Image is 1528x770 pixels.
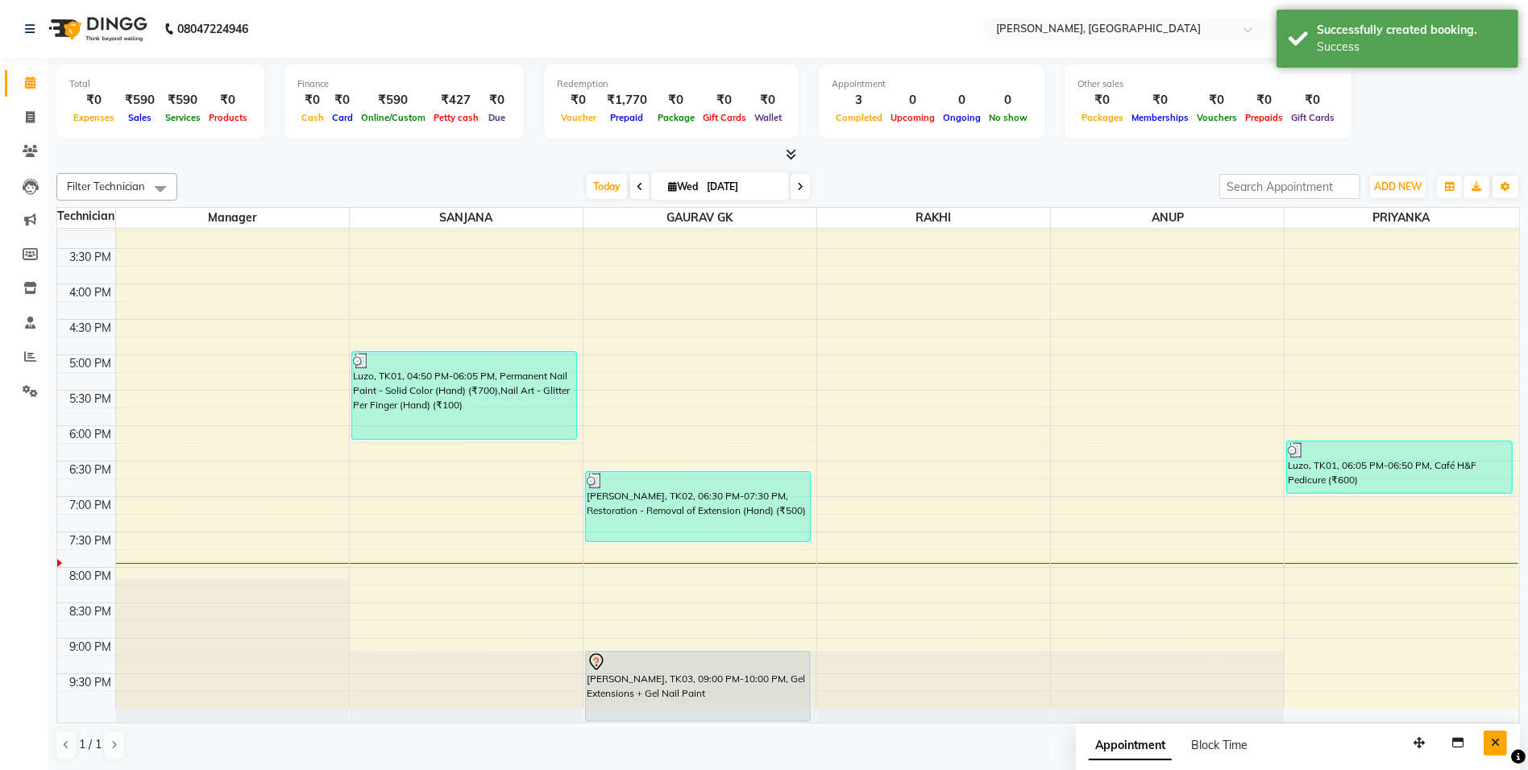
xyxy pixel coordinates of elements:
span: Card [328,112,357,123]
span: Voucher [557,112,600,123]
div: [PERSON_NAME], TK03, 09:00 PM-10:00 PM, Gel Extensions + Gel Nail Paint [586,652,810,721]
div: 5:00 PM [67,355,115,372]
span: GAURAV GK [583,208,816,228]
span: RAKHI [817,208,1050,228]
span: Wallet [750,112,786,123]
div: [PERSON_NAME], TK02, 06:30 PM-07:30 PM, Restoration - Removal of Extension (Hand) (₹500) [586,472,810,541]
div: 8:30 PM [67,603,115,620]
div: 4:30 PM [67,320,115,337]
button: Close [1484,731,1507,756]
span: Sales [124,112,156,123]
span: Package [654,112,699,123]
span: Wed [664,180,702,192]
div: ₹0 [297,91,328,110]
span: Appointment [1089,731,1172,760]
span: Ongoing [939,112,985,123]
div: ₹427 [430,91,483,110]
div: ₹0 [483,91,511,110]
div: ₹0 [328,91,357,110]
div: ₹0 [69,91,118,110]
div: Luzo, TK01, 04:50 PM-06:05 PM, Permanent Nail Paint - Solid Color (Hand) (₹700),Nail Art - Glitte... [352,352,576,439]
div: ₹0 [654,91,699,110]
div: 8:00 PM [67,568,115,585]
div: ₹590 [357,91,430,110]
div: ₹0 [205,91,251,110]
div: ₹0 [557,91,600,110]
span: Today [587,174,627,199]
div: 4:00 PM [67,284,115,301]
div: 6:30 PM [67,462,115,478]
div: Appointment [832,77,1032,91]
div: ₹0 [1127,91,1193,110]
span: Online/Custom [357,112,430,123]
div: Technician [57,208,115,225]
span: ANUP [1051,208,1284,228]
div: ₹0 [1287,91,1339,110]
div: 9:00 PM [67,639,115,656]
div: 0 [939,91,985,110]
div: 3 [832,91,886,110]
button: ADD NEW [1370,176,1426,198]
span: Memberships [1127,112,1193,123]
span: Prepaids [1241,112,1287,123]
div: 3:30 PM [67,249,115,266]
span: Upcoming [886,112,939,123]
div: Luzo, TK01, 06:05 PM-06:50 PM, Café H&F Pedicure (₹600) [1287,441,1511,493]
span: Cash [297,112,328,123]
div: 0 [985,91,1032,110]
div: Other sales [1077,77,1339,91]
div: ₹590 [118,91,161,110]
div: Total [69,77,251,91]
div: 6:00 PM [67,426,115,443]
div: 9:30 PM [67,674,115,691]
div: Finance [297,77,511,91]
span: ADD NEW [1374,180,1422,192]
span: Expenses [69,112,118,123]
div: ₹590 [161,91,205,110]
div: ₹0 [1193,91,1241,110]
input: 2025-09-03 [702,175,783,199]
img: logo [41,6,152,52]
div: 7:30 PM [67,532,115,549]
span: Block Time [1191,738,1248,752]
span: SANJANA [350,208,583,228]
span: Packages [1077,112,1127,123]
span: Prepaid [607,112,648,123]
span: Gift Cards [1287,112,1339,123]
span: Gift Cards [699,112,750,123]
span: Products [205,112,251,123]
b: 08047224946 [177,6,248,52]
span: 1 / 1 [79,736,102,753]
div: ₹0 [750,91,786,110]
span: PRIYANKA [1285,208,1518,228]
span: Due [484,112,509,123]
div: 7:00 PM [67,497,115,514]
input: Search Appointment [1219,174,1360,199]
div: ₹1,770 [600,91,654,110]
div: Success [1317,39,1506,56]
span: Petty cash [430,112,483,123]
div: ₹0 [1241,91,1287,110]
div: ₹0 [1077,91,1127,110]
span: No show [985,112,1032,123]
div: 5:30 PM [67,391,115,408]
div: 0 [886,91,939,110]
span: Manager [116,208,349,228]
span: Vouchers [1193,112,1241,123]
span: Filter Technician [67,180,145,192]
div: Successfully created booking. [1317,22,1506,39]
div: Redemption [557,77,786,91]
span: Services [161,112,205,123]
span: Completed [832,112,886,123]
div: ₹0 [699,91,750,110]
